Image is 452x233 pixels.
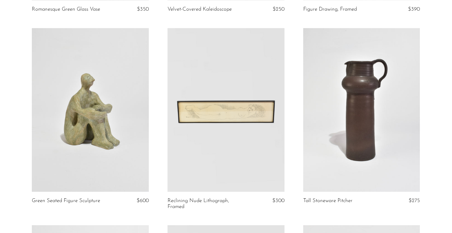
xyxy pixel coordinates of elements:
a: Figure Drawing, Framed [303,7,357,12]
a: Green Seated Figure Sculpture [32,198,100,204]
a: Romanesque Green Glass Vase [32,7,100,12]
span: $390 [408,7,420,12]
span: $275 [409,198,420,203]
a: Velvet-Covered Kaleidoscope [168,7,232,12]
span: $600 [137,198,149,203]
a: Tall Stoneware Pitcher [303,198,352,204]
span: $300 [272,198,284,203]
span: $250 [273,7,284,12]
a: Reclining Nude Lithograph, Framed [168,198,245,210]
span: $350 [137,7,149,12]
